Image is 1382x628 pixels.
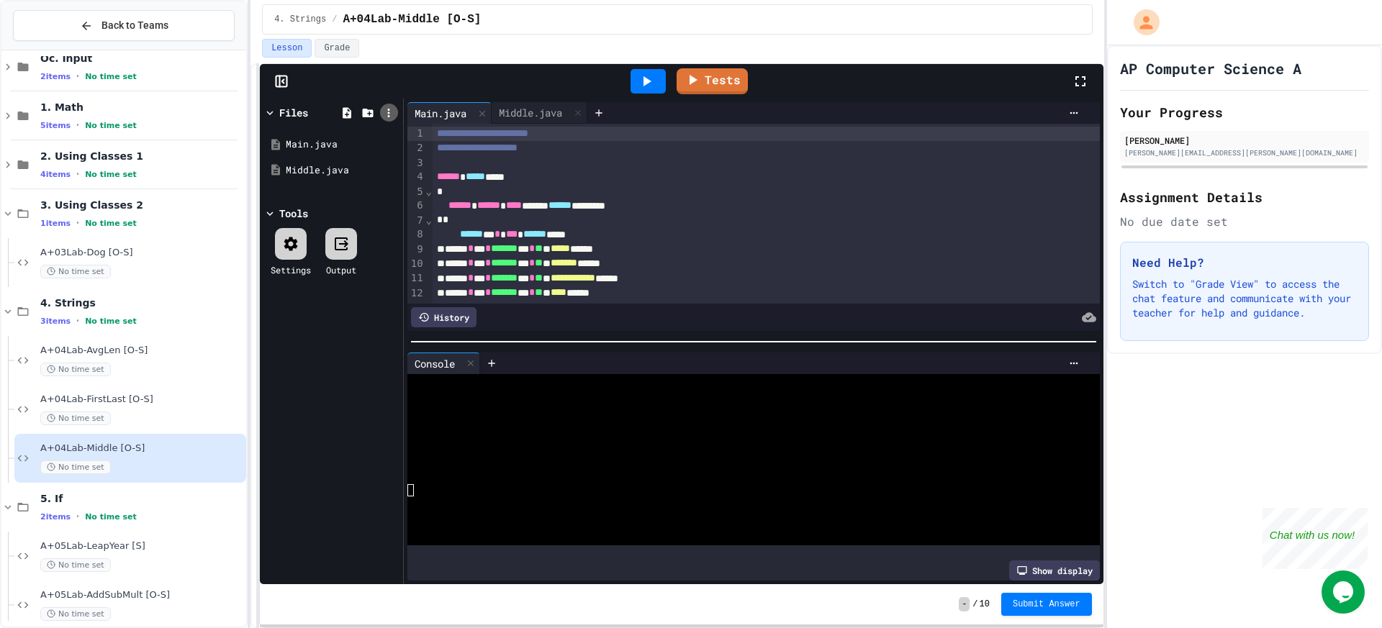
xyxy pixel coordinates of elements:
[76,217,79,229] span: •
[40,363,111,376] span: No time set
[76,511,79,522] span: •
[407,242,425,257] div: 9
[40,512,71,522] span: 2 items
[407,199,425,213] div: 6
[407,271,425,286] div: 11
[407,127,425,141] div: 1
[1124,147,1365,158] div: [PERSON_NAME][EMAIL_ADDRESS][PERSON_NAME][DOMAIN_NAME]
[407,356,462,371] div: Console
[271,263,311,276] div: Settings
[407,156,425,170] div: 3
[40,265,111,278] span: No time set
[40,199,243,211] span: 3. Using Classes 2
[1322,570,1368,614] iframe: chat widget
[40,442,243,455] span: A+04Lab-Middle [O-S]
[279,105,308,120] div: Files
[85,317,137,326] span: No time set
[40,150,243,163] span: 2. Using Classes 1
[85,72,137,81] span: No time set
[40,170,71,179] span: 4 items
[407,286,425,301] div: 12
[286,163,398,178] div: Middle.java
[1001,593,1092,616] button: Submit Answer
[343,11,481,28] span: A+04Lab-Middle [O-S]
[286,137,398,152] div: Main.java
[959,597,970,611] span: -
[76,315,79,327] span: •
[407,106,474,121] div: Main.java
[40,540,243,552] span: A+05Lab-LeapYear [S]
[1120,58,1301,78] h1: AP Computer Science A
[262,39,312,58] button: Lesson
[40,607,111,621] span: No time set
[1120,102,1369,122] h2: Your Progress
[76,119,79,131] span: •
[76,70,79,82] span: •
[1120,187,1369,207] h2: Assignment Details
[326,263,356,276] div: Output
[274,14,326,25] span: 4. Strings
[315,39,359,58] button: Grade
[85,170,137,179] span: No time set
[1132,254,1357,271] h3: Need Help?
[407,352,480,374] div: Console
[101,18,168,33] span: Back to Teams
[407,141,425,155] div: 2
[425,186,433,197] span: Fold line
[85,219,137,228] span: No time set
[1009,560,1100,581] div: Show display
[279,206,308,221] div: Tools
[407,102,492,124] div: Main.java
[980,599,990,610] span: 10
[40,317,71,326] span: 3 items
[411,307,477,327] div: History
[40,589,243,601] span: A+05Lab-AddSubMult [O-S]
[13,10,235,41] button: Back to Teams
[407,227,425,242] div: 8
[1119,6,1163,39] div: My Account
[76,168,79,180] span: •
[407,301,425,315] div: 13
[677,68,748,94] a: Tests
[407,170,425,184] div: 4
[425,214,433,226] span: Fold line
[40,247,243,259] span: A+03Lab-Dog [O-S]
[40,411,111,425] span: No time set
[40,52,243,65] span: Oc. Input
[1120,213,1369,230] div: No due date set
[1013,599,1080,610] span: Submit Answer
[40,72,71,81] span: 2 items
[332,14,337,25] span: /
[40,219,71,228] span: 1 items
[40,492,243,505] span: 5. If
[1132,277,1357,320] p: Switch to "Grade View" to access the chat feature and communicate with your teacher for help and ...
[85,121,137,130] span: No time set
[407,257,425,271] div: 10
[85,512,137,522] span: No time set
[492,102,587,124] div: Middle.java
[492,105,569,120] div: Middle.java
[1124,134,1365,147] div: [PERSON_NAME]
[40,345,243,357] span: A+04Lab-AvgLen [O-S]
[40,558,111,572] span: No time set
[40,460,111,474] span: No time set
[407,185,425,199] div: 5
[407,214,425,228] div: 7
[40,296,243,309] span: 4. Strings
[1263,508,1368,569] iframe: chat widget
[40,101,243,114] span: 1. Math
[972,599,977,610] span: /
[40,393,243,406] span: A+04Lab-FirstLast [O-S]
[40,121,71,130] span: 5 items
